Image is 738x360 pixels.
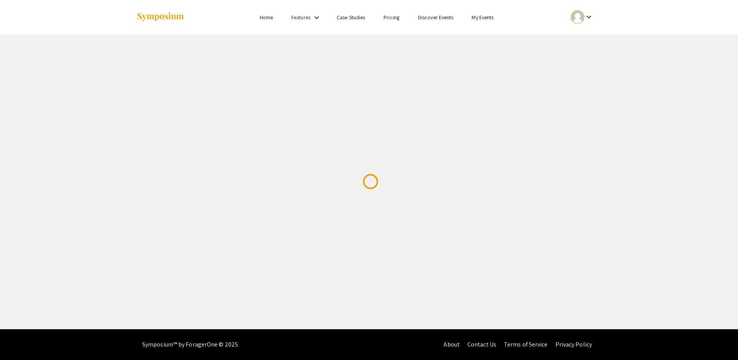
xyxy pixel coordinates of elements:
[136,12,184,22] img: Symposium by ForagerOne
[472,14,494,21] a: My Events
[312,13,321,22] mat-icon: Expand Features list
[142,329,238,360] div: Symposium™ by ForagerOne © 2025
[337,14,365,21] a: Case Studies
[555,340,592,348] a: Privacy Policy
[467,340,496,348] a: Contact Us
[444,340,460,348] a: About
[504,340,548,348] a: Terms of Service
[563,8,602,26] button: Expand account dropdown
[384,14,399,21] a: Pricing
[418,14,454,21] a: Discover Events
[291,14,311,21] a: Features
[260,14,273,21] a: Home
[584,12,593,22] mat-icon: Expand account dropdown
